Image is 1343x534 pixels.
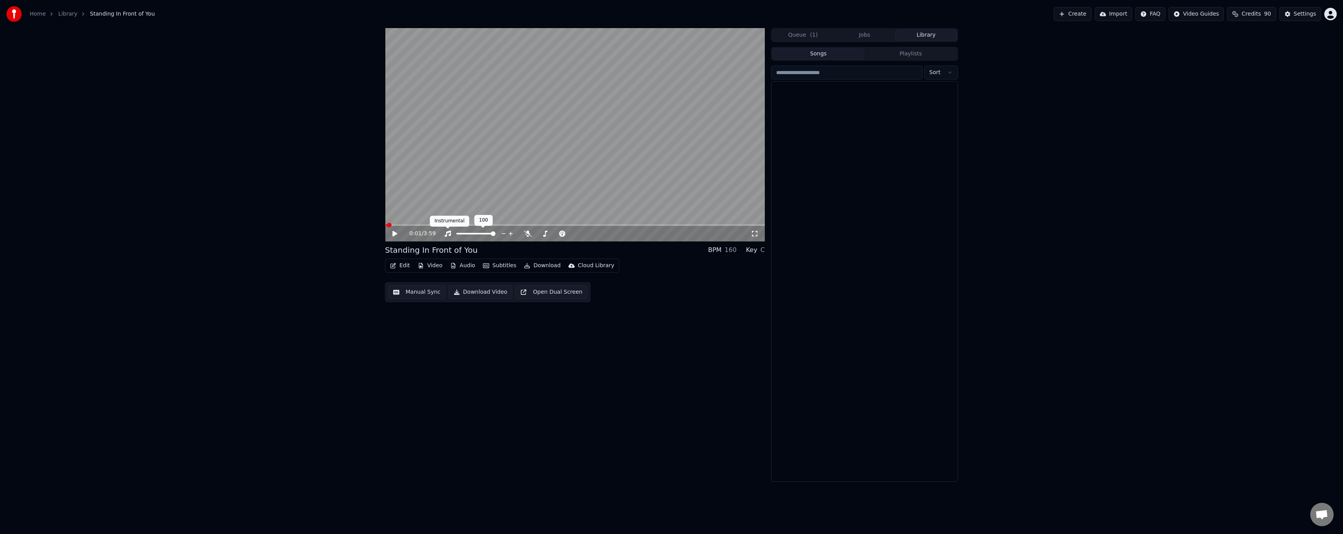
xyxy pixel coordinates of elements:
[864,48,957,60] button: Playlists
[410,230,422,238] span: 0:01
[424,230,436,238] span: 3:59
[58,10,77,18] a: Library
[388,285,445,299] button: Manual Sync
[725,245,737,255] div: 160
[1135,7,1165,21] button: FAQ
[1054,7,1092,21] button: Create
[90,10,155,18] span: Standing In Front of You
[1227,7,1276,21] button: Credits90
[474,215,493,226] div: 100
[1279,7,1321,21] button: Settings
[385,245,477,255] div: Standing In Front of You
[387,260,413,271] button: Edit
[1264,10,1271,18] span: 90
[1310,503,1334,526] div: Open chat
[30,10,155,18] nav: breadcrumb
[1168,7,1224,21] button: Video Guides
[772,48,865,60] button: Songs
[447,260,478,271] button: Audio
[772,30,834,41] button: Queue
[1095,7,1132,21] button: Import
[1241,10,1261,18] span: Credits
[515,285,588,299] button: Open Dual Screen
[449,285,512,299] button: Download Video
[6,6,22,22] img: youka
[578,262,614,270] div: Cloud Library
[410,230,428,238] div: /
[480,260,519,271] button: Subtitles
[708,245,721,255] div: BPM
[415,260,445,271] button: Video
[30,10,46,18] a: Home
[895,30,957,41] button: Library
[521,260,564,271] button: Download
[834,30,896,41] button: Jobs
[761,245,765,255] div: C
[746,245,757,255] div: Key
[810,31,818,39] span: ( 1 )
[430,216,469,227] div: Instrumental
[929,69,940,76] span: Sort
[1294,10,1316,18] div: Settings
